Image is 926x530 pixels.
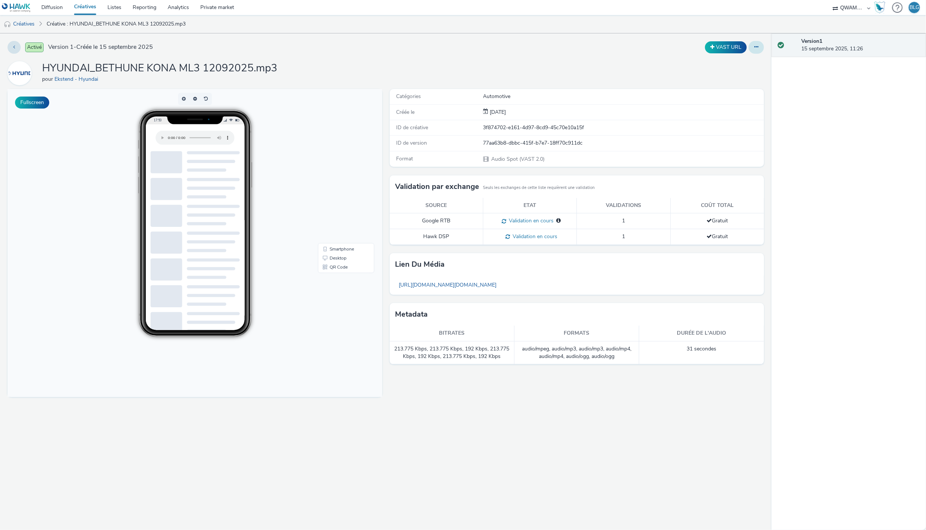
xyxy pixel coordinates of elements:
strong: Version 1 [801,38,822,45]
h3: Metadata [395,309,428,320]
span: [DATE] [489,109,506,116]
td: Hawk DSP [390,229,483,245]
span: pour [42,75,54,83]
h3: Validation par exchange [395,181,480,192]
a: Ekstend - Hyundai [8,69,35,77]
span: ID de version [396,139,427,146]
img: undefined Logo [2,3,31,12]
span: Validation en cours [506,217,554,224]
th: Formats [514,326,639,341]
div: Création 15 septembre 2025, 11:26 [489,109,506,116]
span: Desktop [322,167,339,171]
a: Hawk Academy [874,2,888,14]
a: Ekstend - Hyundai [54,75,101,83]
img: Ekstend - Hyundai [9,62,30,84]
span: Activé [25,42,44,52]
td: 31 secondes [639,341,764,365]
span: Créée le [396,109,415,116]
td: Google RTB [390,213,483,229]
div: 3f874702-e161-4d97-8cd9-45c70e10a15f [483,124,764,131]
a: [URL][DOMAIN_NAME][DOMAIN_NAME] [395,278,501,292]
button: VAST URL [705,41,747,53]
span: Format [396,155,413,162]
span: Version 1 - Créée le 15 septembre 2025 [48,43,153,51]
td: audio/mpeg, audio/mp3, audio/mp3, audio/mp4, audio/mp4, audio/ogg, audio/ogg [514,341,639,365]
img: audio [4,21,11,28]
div: BLG [909,2,919,13]
span: Smartphone [322,158,346,162]
th: Bitrates [390,326,514,341]
td: 213.775 Kbps, 213.775 Kbps, 192 Kbps, 213.775 Kbps, 192 Kbps, 213.775 Kbps, 192 Kbps [390,341,514,365]
th: Source [390,198,483,213]
span: Gratuit [707,217,728,224]
span: 17:50 [146,29,154,33]
span: ID de créative [396,124,428,131]
li: Desktop [312,165,365,174]
th: Validations [577,198,670,213]
div: Dupliquer la créative en un VAST URL [703,41,749,53]
li: QR Code [312,174,365,183]
li: Smartphone [312,156,365,165]
th: Etat [483,198,577,213]
div: 15 septembre 2025, 11:26 [801,38,920,53]
th: Durée de l'audio [639,326,764,341]
span: 1 [622,233,625,240]
small: Seuls les exchanges de cette liste requièrent une validation [483,185,595,191]
div: Automotive [483,93,764,100]
a: Créative : HYUNDAI_BETHUNE KONA ML3 12092025.mp3 [43,15,189,33]
span: Gratuit [707,233,728,240]
span: Catégories [396,93,421,100]
button: Fullscreen [15,97,49,109]
span: QR Code [322,176,340,180]
th: Coût total [670,198,764,213]
h1: HYUNDAI_BETHUNE KONA ML3 12092025.mp3 [42,61,277,75]
h3: Lien du média [395,259,445,270]
span: 1 [622,217,625,224]
span: Validation en cours [510,233,557,240]
div: 77aa63b8-dbbc-415f-b7e7-18ff70c911dc [483,139,764,147]
img: Hawk Academy [874,2,885,14]
span: Audio Spot (VAST 2.0) [491,156,545,163]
